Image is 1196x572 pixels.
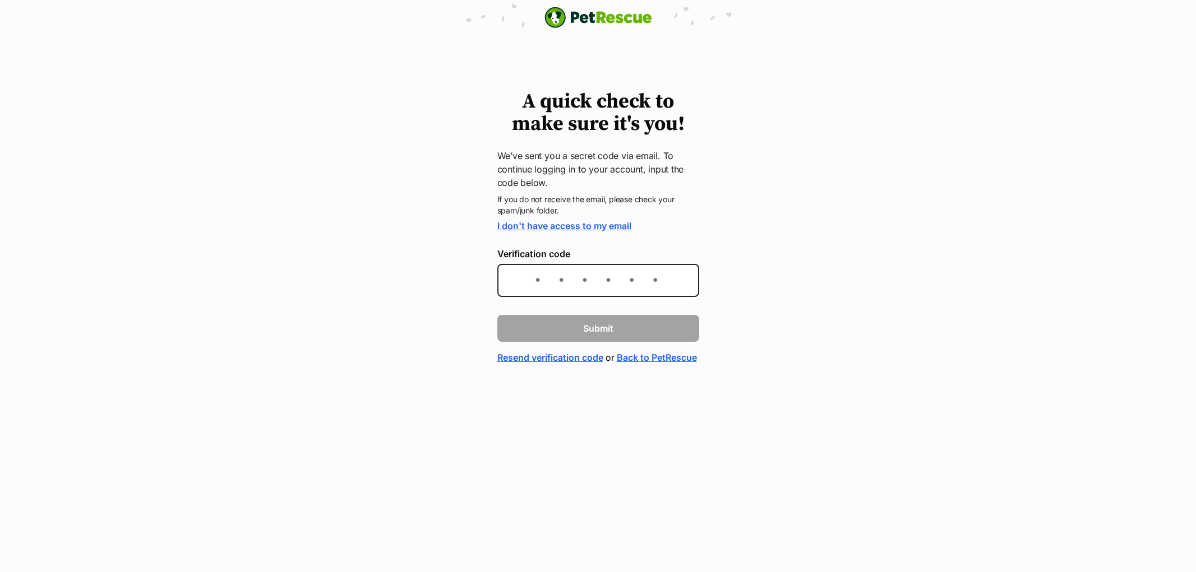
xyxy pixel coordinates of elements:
h1: A quick check to make sure it's you! [497,91,699,136]
input: Enter the 6-digit verification code sent to your device [497,264,699,297]
img: logo-e224e6f780fb5917bec1dbf3a21bbac754714ae5b6737aabdf751b685950b380.svg [544,7,652,28]
span: or [606,351,615,364]
a: I don't have access to my email [497,220,631,231]
a: PetRescue [544,7,652,28]
a: Resend verification code [497,351,603,364]
label: Verification code [497,249,699,259]
button: Submit [497,315,699,342]
a: Back to PetRescue [617,351,697,364]
p: We’ve sent you a secret code via email. To continue logging in to your account, input the code be... [497,149,699,189]
span: Submit [583,322,613,335]
p: If you do not receive the email, please check your spam/junk folder. [497,194,699,216]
